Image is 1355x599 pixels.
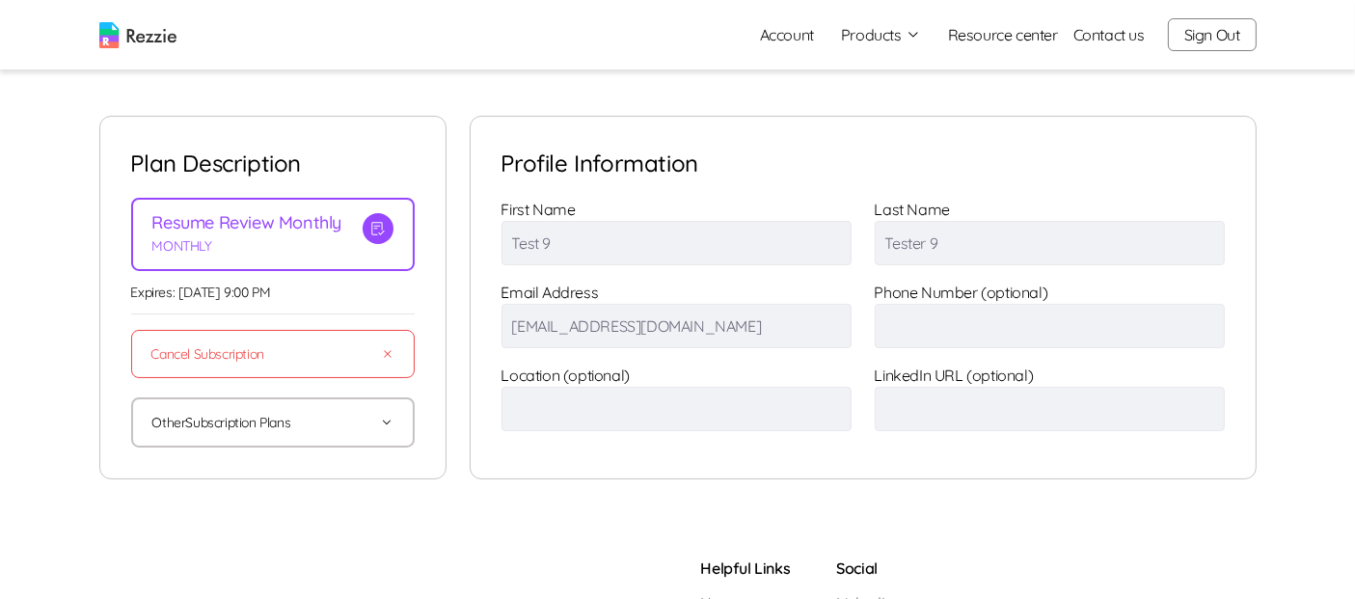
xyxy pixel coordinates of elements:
h5: Social [836,557,907,580]
img: logo [99,22,176,48]
label: Email Address [501,283,599,302]
a: Account [745,15,829,54]
label: First Name [501,200,576,219]
label: Last Name [875,200,950,219]
h5: Helpful Links [701,557,791,580]
a: Contact us [1073,23,1145,46]
p: Profile Information [501,148,1225,178]
label: Location (optional) [501,366,630,385]
p: MONTHLY [152,236,342,256]
button: OtherSubscription Plans [152,399,393,446]
button: Products [841,23,921,46]
button: Cancel Subscription [131,330,415,378]
p: Resume Review Monthly [152,213,342,232]
label: Phone Number (optional) [875,283,1048,302]
p: Expires: [DATE] 9:00 PM [131,283,415,302]
label: LinkedIn URL (optional) [875,366,1034,385]
button: Sign Out [1168,18,1257,51]
p: Plan description [131,148,415,178]
a: Resource center [948,23,1058,46]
